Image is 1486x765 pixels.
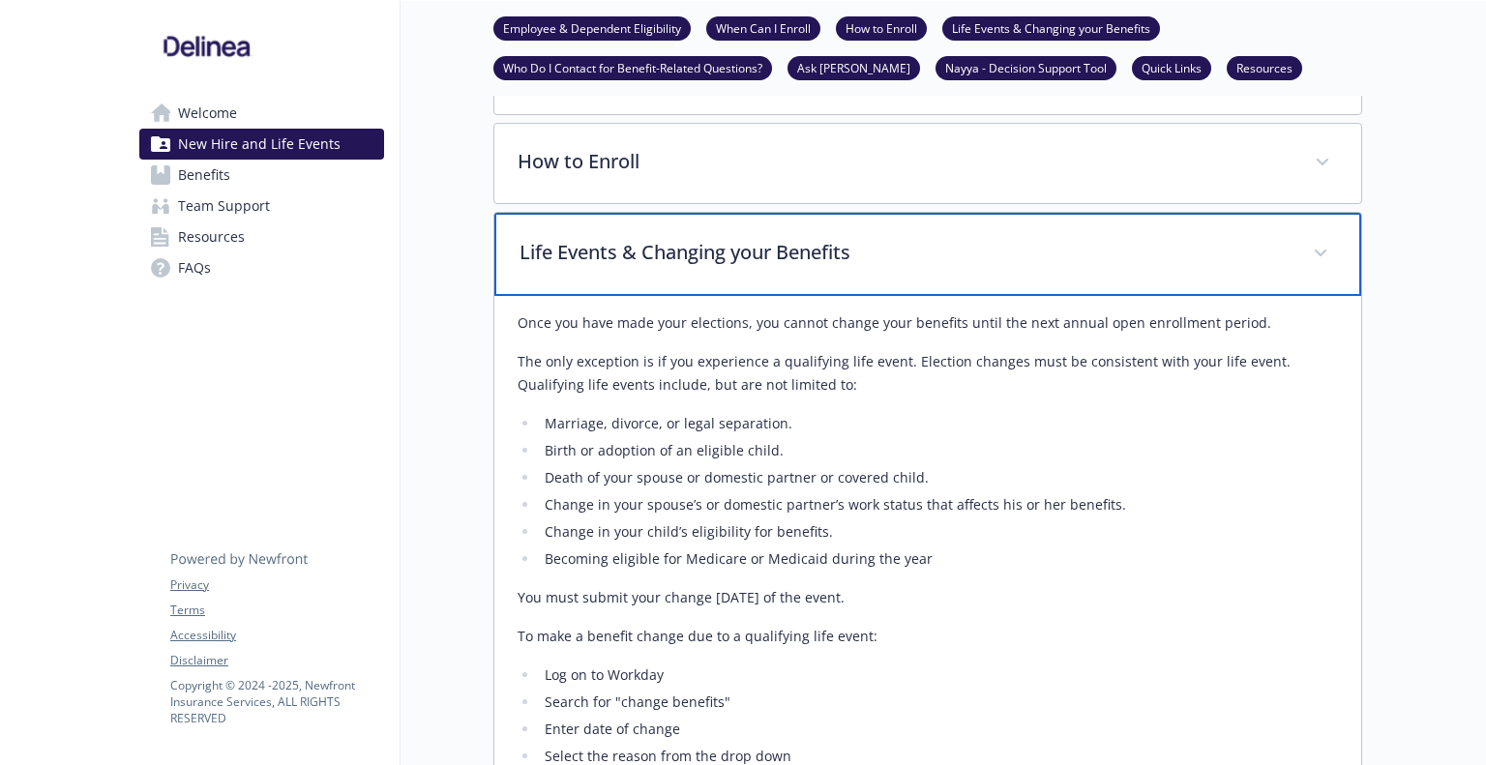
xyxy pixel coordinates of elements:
[539,466,1338,489] li: Death of your spouse or domestic partner or covered child.
[139,221,384,252] a: Resources
[178,160,230,191] span: Benefits
[139,129,384,160] a: New Hire and Life Events
[139,191,384,221] a: Team Support
[1227,58,1302,76] a: Resources
[936,58,1116,76] a: Nayya - Decision Support Tool
[539,718,1338,741] li: Enter date of change
[788,58,920,76] a: Ask [PERSON_NAME]
[494,124,1361,203] div: How to Enroll
[178,191,270,221] span: Team Support
[178,221,245,252] span: Resources
[170,576,383,594] a: Privacy
[493,58,772,76] a: Who Do I Contact for Benefit-Related Questions?
[539,493,1338,516] li: Change in your spouse’s or domestic partner’s work status that affects his or her benefits.
[518,350,1338,397] p: The only exception is if you experience a qualifying life event. Election changes must be consist...
[170,677,383,726] p: Copyright © 2024 - 2025 , Newfront Insurance Services, ALL RIGHTS RESERVED
[539,663,1338,687] li: Log on to Workday
[178,98,237,129] span: Welcome
[494,213,1361,296] div: Life Events & Changing your Benefits
[539,547,1338,571] li: Becoming eligible for Medicare or Medicaid during the year
[518,311,1338,335] p: Once you have made your elections, you cannot change your benefits until the next annual open enr...
[518,586,1338,609] p: You must submit your change [DATE] of the event.
[539,412,1338,435] li: Marriage, divorce, or legal separation.
[139,98,384,129] a: Welcome
[493,18,691,37] a: Employee & Dependent Eligibility
[178,252,211,283] span: FAQs
[170,627,383,644] a: Accessibility
[942,18,1160,37] a: Life Events & Changing your Benefits
[520,238,1290,267] p: Life Events & Changing your Benefits
[1132,58,1211,76] a: Quick Links
[836,18,927,37] a: How to Enroll
[139,160,384,191] a: Benefits
[170,602,383,619] a: Terms
[139,252,384,283] a: FAQs
[539,439,1338,462] li: Birth or adoption of an eligible child.
[539,520,1338,544] li: Change in your child’s eligibility for benefits.
[518,625,1338,648] p: To make a benefit change due to a qualifying life event:
[518,147,1292,176] p: How to Enroll
[539,691,1338,714] li: Search for "change benefits"
[706,18,820,37] a: When Can I Enroll
[178,129,341,160] span: New Hire and Life Events
[170,652,383,669] a: Disclaimer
